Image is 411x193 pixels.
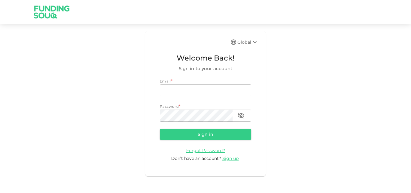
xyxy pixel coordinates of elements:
[160,65,251,72] span: Sign in to your account
[160,52,251,64] span: Welcome Back!
[222,156,239,161] span: Sign up
[160,104,179,109] span: Password
[160,79,171,83] span: Email
[160,110,233,122] input: password
[186,148,225,153] a: Forgot Password?
[186,148,225,153] span: Forgot Password?
[237,39,258,46] div: Global
[160,84,251,96] input: email
[160,129,251,140] button: Sign in
[171,156,221,161] span: Don’t have an account?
